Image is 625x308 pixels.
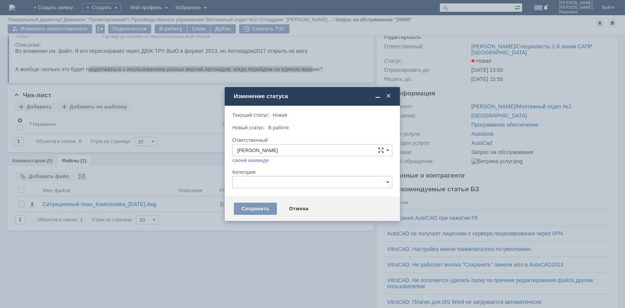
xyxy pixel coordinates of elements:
[378,147,384,153] span: Сложная форма
[374,93,382,100] span: Свернуть (Ctrl + M)
[385,93,392,100] span: Закрыть
[232,112,269,118] label: Текущий статус:
[232,138,391,143] div: Ответственный
[268,125,289,130] span: В работе
[232,125,265,130] label: Новый статус:
[234,93,392,100] div: Изменение статуса
[232,170,391,175] div: Категория
[232,157,269,164] a: своей команде
[273,112,287,118] span: Новая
